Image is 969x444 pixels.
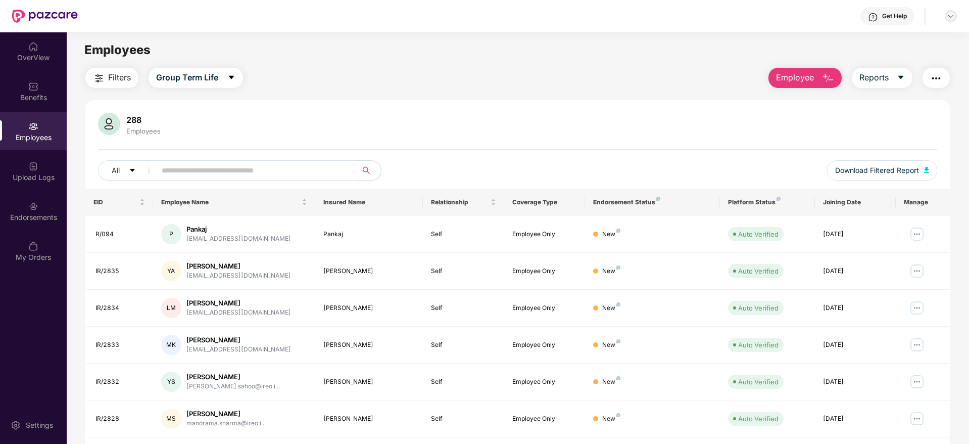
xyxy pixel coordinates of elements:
[909,226,925,242] img: manageButton
[947,12,955,20] img: svg+xml;base64,PHN2ZyBpZD0iRHJvcGRvd24tMzJ4MzIiIHhtbG5zPSJodHRwOi8vd3d3LnczLm9yZy8yMDAwL3N2ZyIgd2...
[431,230,496,239] div: Self
[356,166,376,174] span: search
[602,340,620,350] div: New
[156,71,218,84] span: Group Term Life
[161,198,300,206] span: Employee Name
[738,414,779,424] div: Auto Verified
[161,298,181,318] div: LM
[823,414,888,424] div: [DATE]
[323,377,415,387] div: [PERSON_NAME]
[161,261,181,281] div: YA
[124,115,163,125] div: 288
[28,81,38,92] img: svg+xml;base64,PHN2ZyBpZD0iQmVuZWZpdHMiIHhtbG5zPSJodHRwOi8vd3d3LnczLm9yZy8yMDAwL3N2ZyIgd2lkdGg9Ij...
[431,340,496,350] div: Self
[323,340,415,350] div: [PERSON_NAME]
[95,340,145,350] div: IR/2833
[11,420,21,430] img: svg+xml;base64,PHN2ZyBpZD0iU2V0dGluZy0yMHgyMCIgeG1sbnM9Imh0dHA6Ly93d3cudzMub3JnLzIwMDAvc3ZnIiB3aW...
[95,414,145,424] div: IR/2828
[738,229,779,239] div: Auto Verified
[323,230,415,239] div: Pankaj
[186,335,291,345] div: [PERSON_NAME]
[186,308,291,318] div: [EMAIL_ADDRESS][DOMAIN_NAME]
[896,189,950,216] th: Manage
[431,377,496,387] div: Self
[161,372,181,392] div: YS
[28,121,38,131] img: svg+xml;base64,PHN2ZyBpZD0iRW1wbG95ZWVzIiB4bWxucz0iaHR0cDovL3d3dy53My5vcmcvMjAwMC9zdmciIHdpZHRoPS...
[602,414,620,424] div: New
[186,382,280,391] div: [PERSON_NAME].sahoo@ireo.i...
[512,303,577,313] div: Employee Only
[95,230,145,239] div: R/094
[823,230,888,239] div: [DATE]
[112,165,120,176] span: All
[431,414,496,424] div: Self
[602,230,620,239] div: New
[616,265,620,270] img: svg+xml;base64,PHN2ZyB4bWxucz0iaHR0cDovL3d3dy53My5vcmcvMjAwMC9zdmciIHdpZHRoPSI4IiBoZWlnaHQ9IjgiIH...
[827,160,937,181] button: Download Filtered Report
[186,419,266,428] div: manorama.sharma@ireo.i...
[186,225,291,234] div: Pankaj
[28,241,38,251] img: svg+xml;base64,PHN2ZyBpZD0iTXlfT3JkZXJzIiBkYXRhLW5hbWU9Ik15IE9yZGVycyIgeG1sbnM9Imh0dHA6Ly93d3cudz...
[227,73,235,82] span: caret-down
[95,267,145,276] div: IR/2835
[512,377,577,387] div: Employee Only
[602,303,620,313] div: New
[777,197,781,201] img: svg+xml;base64,PHN2ZyB4bWxucz0iaHR0cDovL3d3dy53My5vcmcvMjAwMC9zdmciIHdpZHRoPSI4IiBoZWlnaHQ9IjgiIH...
[323,303,415,313] div: [PERSON_NAME]
[616,302,620,306] img: svg+xml;base64,PHN2ZyB4bWxucz0iaHR0cDovL3d3dy53My5vcmcvMjAwMC9zdmciIHdpZHRoPSI4IiBoZWlnaHQ9IjgiIH...
[85,189,153,216] th: EID
[859,71,889,84] span: Reports
[149,68,243,88] button: Group Term Lifecaret-down
[431,303,496,313] div: Self
[186,271,291,281] div: [EMAIL_ADDRESS][DOMAIN_NAME]
[512,414,577,424] div: Employee Only
[616,229,620,233] img: svg+xml;base64,PHN2ZyB4bWxucz0iaHR0cDovL3d3dy53My5vcmcvMjAwMC9zdmciIHdpZHRoPSI4IiBoZWlnaHQ9IjgiIH...
[504,189,585,216] th: Coverage Type
[930,72,942,84] img: svg+xml;base64,PHN2ZyB4bWxucz0iaHR0cDovL3d3dy53My5vcmcvMjAwMC9zdmciIHdpZHRoPSIyNCIgaGVpZ2h0PSIyNC...
[738,340,779,350] div: Auto Verified
[909,411,925,427] img: manageButton
[161,335,181,355] div: MK
[823,267,888,276] div: [DATE]
[728,198,806,206] div: Platform Status
[738,377,779,387] div: Auto Verified
[909,337,925,353] img: manageButton
[23,420,56,430] div: Settings
[512,340,577,350] div: Employee Only
[823,340,888,350] div: [DATE]
[882,12,907,20] div: Get Help
[616,339,620,343] img: svg+xml;base64,PHN2ZyB4bWxucz0iaHR0cDovL3d3dy53My5vcmcvMjAwMC9zdmciIHdpZHRoPSI4IiBoZWlnaHQ9IjgiIH...
[124,127,163,135] div: Employees
[776,71,814,84] span: Employee
[129,167,136,175] span: caret-down
[323,267,415,276] div: [PERSON_NAME]
[431,198,488,206] span: Relationship
[315,189,423,216] th: Insured Name
[815,189,896,216] th: Joining Date
[616,376,620,380] img: svg+xml;base64,PHN2ZyB4bWxucz0iaHR0cDovL3d3dy53My5vcmcvMjAwMC9zdmciIHdpZHRoPSI4IiBoZWlnaHQ9IjgiIH...
[512,267,577,276] div: Employee Only
[186,234,291,244] div: [EMAIL_ADDRESS][DOMAIN_NAME]
[323,414,415,424] div: [PERSON_NAME]
[823,303,888,313] div: [DATE]
[823,377,888,387] div: [DATE]
[909,374,925,390] img: manageButton
[93,198,137,206] span: EID
[108,71,131,84] span: Filters
[512,230,577,239] div: Employee Only
[28,41,38,52] img: svg+xml;base64,PHN2ZyBpZD0iSG9tZSIgeG1sbnM9Imh0dHA6Ly93d3cudzMub3JnLzIwMDAvc3ZnIiB3aWR0aD0iMjAiIG...
[822,72,834,84] img: svg+xml;base64,PHN2ZyB4bWxucz0iaHR0cDovL3d3dy53My5vcmcvMjAwMC9zdmciIHhtbG5zOnhsaW5rPSJodHRwOi8vd3...
[84,42,151,57] span: Employees
[12,10,78,23] img: New Pazcare Logo
[28,201,38,211] img: svg+xml;base64,PHN2ZyBpZD0iRW5kb3JzZW1lbnRzIiB4bWxucz0iaHR0cDovL3d3dy53My5vcmcvMjAwMC9zdmciIHdpZH...
[431,267,496,276] div: Self
[186,409,266,419] div: [PERSON_NAME]
[153,189,315,216] th: Employee Name
[186,298,291,308] div: [PERSON_NAME]
[924,167,929,173] img: svg+xml;base64,PHN2ZyB4bWxucz0iaHR0cDovL3d3dy53My5vcmcvMjAwMC9zdmciIHhtbG5zOnhsaW5rPSJodHRwOi8vd3...
[95,377,145,387] div: IR/2832
[161,224,181,244] div: P
[186,372,280,382] div: [PERSON_NAME]
[28,161,38,171] img: svg+xml;base64,PHN2ZyBpZD0iVXBsb2FkX0xvZ3MiIGRhdGEtbmFtZT0iVXBsb2FkIExvZ3MiIHhtbG5zPSJodHRwOi8vd3...
[602,377,620,387] div: New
